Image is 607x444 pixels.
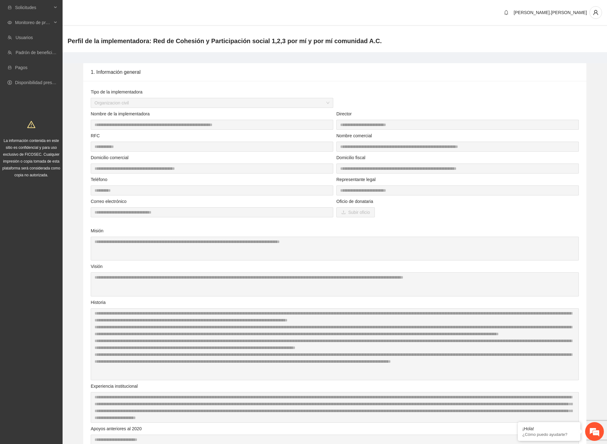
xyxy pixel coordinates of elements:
span: Perfil de la implementadora: Red de Cohesión y Participación social 1,2,3 por mí y por mí comunid... [68,36,382,46]
button: bell [501,8,511,18]
a: Padrón de beneficiarios [16,50,62,55]
label: Domicilio comercial [91,154,129,161]
label: Misión [91,227,103,234]
button: uploadSubir oficio [336,207,375,217]
label: Visión [91,263,103,270]
span: Monitoreo de proyectos [15,16,52,29]
label: Nombre de la implementadora [91,110,150,117]
label: Teléfono [91,176,107,183]
span: uploadSubir oficio [336,210,375,215]
label: Tipo de la implementadora [91,88,142,95]
span: Solicitudes [15,1,52,14]
label: Nombre comercial [336,132,372,139]
span: bell [502,10,511,15]
a: Usuarios [16,35,33,40]
div: ¡Hola! [523,426,576,431]
label: Domicilio fiscal [336,154,365,161]
label: Correo electrónico [91,198,126,205]
label: RFC [91,132,100,139]
p: ¿Cómo puedo ayudarte? [523,432,576,437]
button: user [589,6,602,19]
label: Director [336,110,352,117]
span: inbox [8,5,12,10]
label: Historia [91,299,105,306]
label: Experiencia institucional [91,383,138,390]
label: Apoyos anteriores al 2020 [91,425,142,432]
span: user [590,10,602,15]
span: eye [8,20,12,25]
label: Oficio de donataria [336,198,373,205]
div: 1. Información general [91,63,579,81]
span: La información contenida en este sitio es confidencial y para uso exclusivo de FICOSEC. Cualquier... [3,139,60,177]
label: Representante legal [336,176,375,183]
a: Pagos [15,65,28,70]
a: Disponibilidad presupuestal [15,80,69,85]
span: warning [27,120,35,129]
span: Organizacion civil [94,98,329,108]
span: [PERSON_NAME].[PERSON_NAME] [514,10,587,15]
